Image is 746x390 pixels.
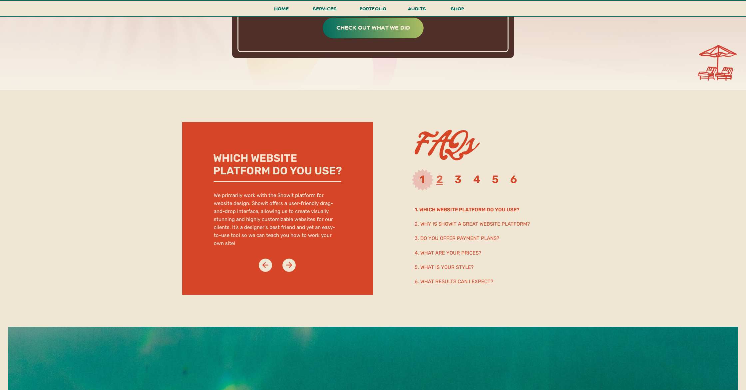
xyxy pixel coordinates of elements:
a: 6 [510,173,517,186]
span: services [313,5,337,12]
a: services [311,4,339,17]
a: check out what we did [332,22,414,33]
a: 4. What are your prices? [415,249,532,256]
a: Home [271,4,292,17]
a: 2. why is showit a great website platform? [415,220,559,227]
a: 2 [436,173,443,186]
a: 1. Which website platform do you use? [415,206,567,213]
h3: jacob - house of jacob films [300,2,447,11]
a: 5 [492,173,499,186]
p: We primarily work with the Showit platform for website design. Showit offers a user-friendly drag... [214,191,341,240]
a: portfolio [357,4,389,17]
a: audits [407,4,427,16]
h1: FAQs [415,128,476,161]
a: 3. Do you offer payment plans? [415,234,559,242]
h2: Which website platform do you use? [213,152,346,178]
a: 5. What is your style? [415,263,559,271]
a: 4 [473,173,480,186]
a: 6. What results can I expect? [415,278,516,285]
a: 1 [420,173,425,186]
a: shop [441,4,473,16]
a: 3 [455,173,462,186]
